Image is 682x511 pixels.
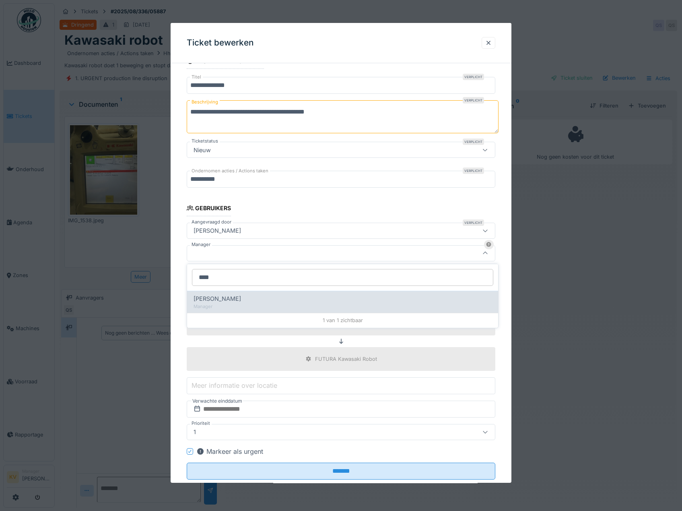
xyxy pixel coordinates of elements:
[463,219,484,226] div: Verplicht
[190,74,203,81] label: Titel
[190,381,279,390] label: Meer informatie over locatie
[190,138,220,145] label: Ticketstatus
[190,146,214,155] div: Nieuw
[315,355,377,363] div: FUTURA Kawasaki Robot
[192,397,243,405] label: Verwachte einddatum
[190,226,244,235] div: [PERSON_NAME]
[187,38,254,48] h3: Ticket bewerken
[190,168,270,175] label: Ondernomen acties / Actions taken
[187,203,231,216] div: Gebruikers
[190,97,220,107] label: Beschrijving
[463,139,484,145] div: Verplicht
[463,168,484,174] div: Verplicht
[463,74,484,80] div: Verplicht
[190,428,199,437] div: 1
[194,303,492,310] div: Manager
[190,219,233,226] label: Aangevraagd door
[190,420,212,427] label: Prioriteit
[196,447,263,456] div: Markeer als urgent
[194,294,241,303] span: [PERSON_NAME]
[187,313,498,327] div: 1 van 1 zichtbaar
[187,55,264,69] div: Algemene informatie
[190,241,212,248] label: Manager
[463,97,484,103] div: Verplicht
